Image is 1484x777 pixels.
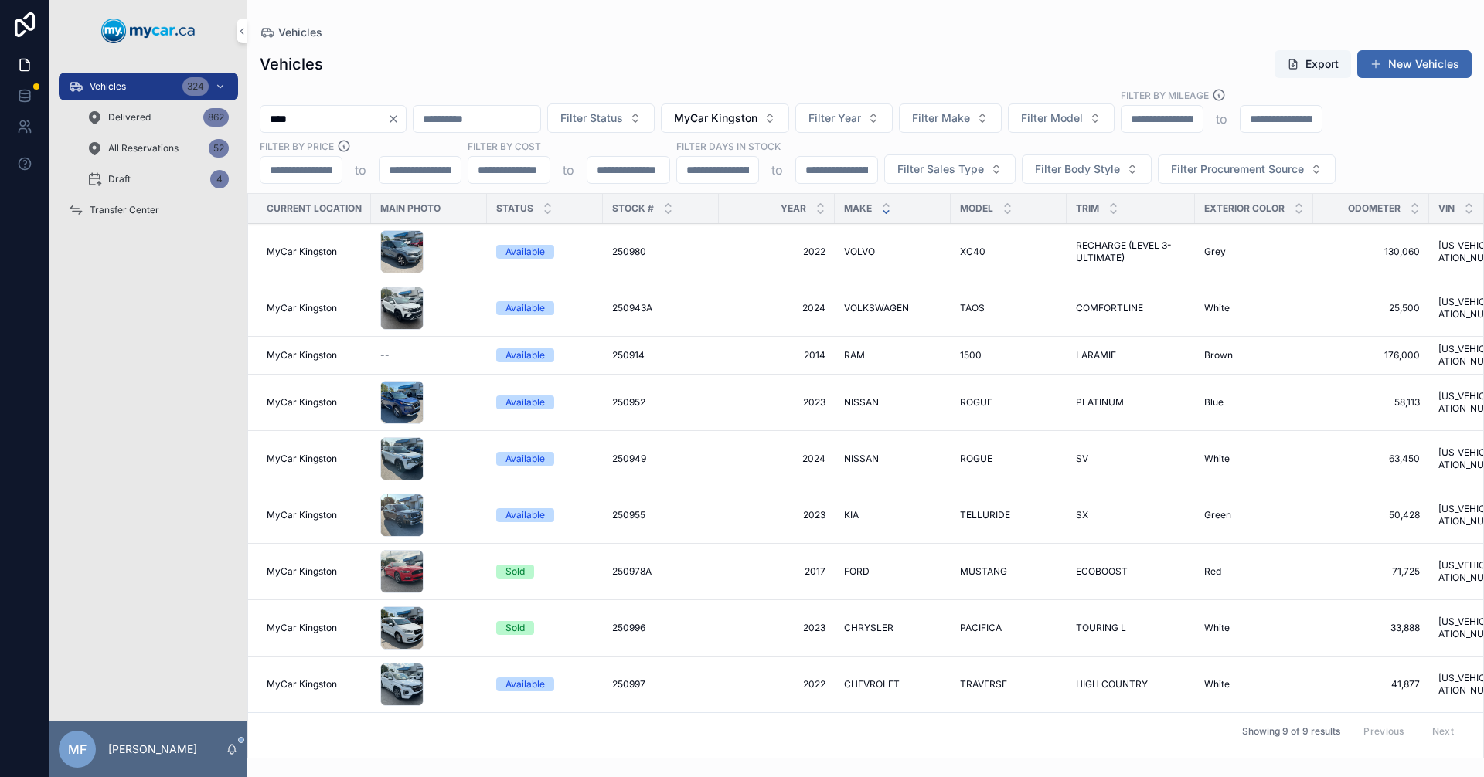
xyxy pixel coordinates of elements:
div: scrollable content [49,62,247,244]
span: MyCar Kingston [267,396,337,409]
span: VOLVO [844,246,875,258]
a: 250914 [612,349,710,361]
a: Draft4 [77,165,238,193]
div: Available [505,395,545,409]
button: Select Button [661,103,789,133]
span: NISSAN [844,453,879,465]
div: Sold [505,565,525,579]
a: Red [1204,565,1304,578]
span: Filter Sales Type [897,161,984,177]
a: ECOBOOST [1076,565,1186,578]
a: -- [380,349,478,361]
a: FORD [844,565,941,578]
a: Vehicles324 [59,73,238,100]
a: MyCar Kingston [267,302,362,314]
span: Showing 9 of 9 results [1242,725,1340,738]
p: to [771,161,783,179]
span: RAM [844,349,865,361]
p: to [355,161,366,179]
a: Available [496,452,594,466]
a: SX [1076,509,1186,521]
span: Trim [1076,202,1099,215]
a: TAOS [960,302,1057,314]
a: 2024 [728,453,825,465]
div: Available [505,301,545,315]
a: 2023 [728,509,825,521]
span: TELLURIDE [960,509,1010,521]
span: White [1204,302,1230,314]
a: LARAMIE [1076,349,1186,361]
button: Select Button [1022,154,1152,184]
span: 250914 [612,349,645,361]
label: FILTER BY PRICE [260,139,334,153]
a: 2023 [728,396,825,409]
a: 63,450 [1322,453,1420,465]
a: 250949 [612,453,710,465]
span: MyCar Kingston [267,302,337,314]
span: Filter Model [1021,110,1083,126]
span: LARAMIE [1076,349,1116,361]
a: 2014 [728,349,825,361]
span: Filter Body Style [1035,161,1120,177]
button: Clear [387,113,406,125]
span: Draft [108,173,131,185]
a: White [1204,622,1304,634]
span: NISSAN [844,396,879,409]
a: White [1204,302,1304,314]
a: 2022 [728,246,825,258]
a: ROGUE [960,396,1057,409]
a: HIGH COUNTRY [1076,678,1186,690]
span: 41,877 [1322,678,1420,690]
a: MyCar Kingston [267,453,362,465]
span: Delivered [108,111,151,124]
span: Status [496,202,533,215]
a: COMFORTLINE [1076,302,1186,314]
span: 250952 [612,396,645,409]
a: Available [496,508,594,522]
label: Filter Days In Stock [676,139,781,153]
button: Select Button [899,103,1002,133]
div: Available [505,348,545,362]
a: 2022 [728,678,825,690]
span: MyCar Kingston [267,246,337,258]
a: TELLURIDE [960,509,1057,521]
span: MyCar Kingston [267,678,337,690]
span: 2017 [728,565,825,578]
span: 58,113 [1322,396,1420,409]
span: VOLKSWAGEN [844,302,909,314]
span: Red [1204,565,1221,578]
a: Available [496,677,594,691]
span: 1500 [960,349,982,361]
a: 176,000 [1322,349,1420,361]
span: Stock # [612,202,654,215]
div: Available [505,245,545,259]
span: ROGUE [960,396,992,409]
span: 250955 [612,509,645,521]
a: 250952 [612,396,710,409]
a: 130,060 [1322,246,1420,258]
span: CHRYSLER [844,622,893,634]
span: MyCar Kingston [267,622,337,634]
a: Available [496,301,594,315]
span: CHEVROLET [844,678,900,690]
a: 250980 [612,246,710,258]
span: Transfer Center [90,204,159,216]
div: Available [505,677,545,691]
a: 71,725 [1322,565,1420,578]
a: KIA [844,509,941,521]
span: White [1204,678,1230,690]
button: Select Button [884,154,1016,184]
a: 250943A [612,302,710,314]
a: MyCar Kingston [267,622,362,634]
a: 33,888 [1322,622,1420,634]
a: 50,428 [1322,509,1420,521]
span: 250997 [612,678,645,690]
div: 52 [209,139,229,158]
span: Current Location [267,202,362,215]
button: Select Button [795,103,893,133]
div: Sold [505,621,525,635]
span: Filter Status [560,110,623,126]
